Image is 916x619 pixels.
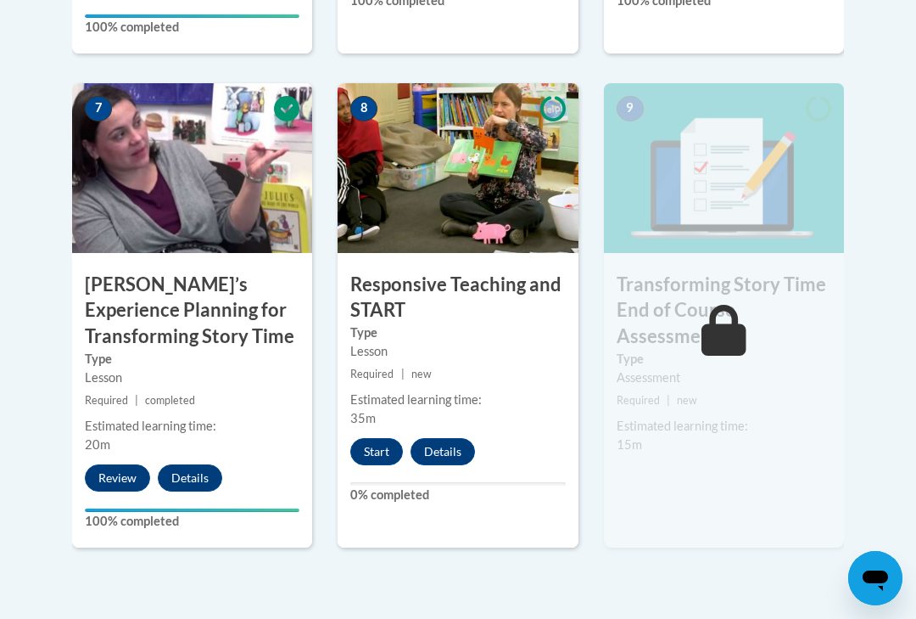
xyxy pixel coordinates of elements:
[677,394,697,407] span: new
[338,272,578,324] h3: Responsive Teaching and START
[401,368,405,380] span: |
[411,438,475,465] button: Details
[85,96,112,121] span: 7
[85,350,299,369] label: Type
[617,394,660,407] span: Required
[350,411,376,425] span: 35m
[350,438,403,465] button: Start
[85,512,299,531] label: 100% completed
[85,369,299,387] div: Lesson
[338,83,578,253] img: Course Image
[411,368,432,380] span: new
[72,272,312,350] h3: [PERSON_NAME]’s Experience Planning for Transforming Story Time
[85,18,299,37] label: 100% completed
[617,437,642,452] span: 15m
[667,394,670,407] span: |
[617,369,831,387] div: Assessment
[617,417,831,436] div: Estimated learning time:
[85,509,299,512] div: Your progress
[617,350,831,369] label: Type
[135,394,138,407] span: |
[145,394,195,407] span: completed
[350,391,565,409] div: Estimated learning time:
[85,14,299,18] div: Your progress
[72,83,312,253] img: Course Image
[350,486,565,504] label: 0% completed
[85,464,150,492] button: Review
[85,437,110,452] span: 20m
[85,394,128,407] span: Required
[604,83,844,253] img: Course Image
[350,96,377,121] span: 8
[350,342,565,361] div: Lesson
[350,324,565,342] label: Type
[617,96,644,121] span: 9
[604,272,844,350] h3: Transforming Story Time End of Course Assessment
[85,417,299,436] div: Estimated learning time:
[350,368,394,380] span: Required
[848,551,902,605] iframe: Button to launch messaging window
[158,464,222,492] button: Details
